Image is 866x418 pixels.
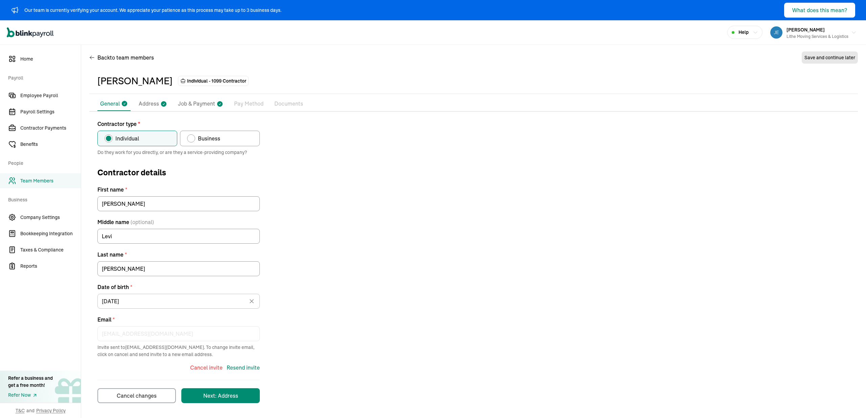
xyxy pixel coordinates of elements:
button: Backto team members [89,49,154,66]
span: Benefits [20,141,81,148]
input: Middle name [97,229,260,244]
span: People [8,153,77,172]
button: Cancel invite [190,364,223,372]
p: Job & Payment [178,100,215,108]
p: Address [139,100,159,108]
a: Refer Now [8,392,53,399]
div: What does this mean? [792,6,847,14]
span: Bookkeeping Integration [20,230,81,237]
div: Our team is currently verifying your account. We appreciate your patience as this process may tak... [24,7,281,14]
input: First name [97,196,260,211]
span: Business [8,190,77,208]
span: Payroll Settings [20,108,81,115]
p: Contractor type [97,120,260,128]
p: General [100,100,120,108]
span: [PERSON_NAME] [787,27,825,33]
nav: Global [7,23,53,42]
span: Invite sent to [EMAIL_ADDRESS][DOMAIN_NAME] . To change invite email, click on cancel and send in... [97,344,260,358]
span: T&C [16,407,25,414]
button: [PERSON_NAME]Lithe Moving Services & Logistics [768,24,859,41]
span: Back [97,53,154,62]
span: Privacy Policy [36,407,66,414]
label: Date of birth [97,283,260,291]
div: Next: Address [203,392,238,400]
input: mm/dd/yyyy [97,294,260,309]
p: Documents [274,100,303,108]
button: Resend invite [227,364,260,372]
div: Refer a business and get a free month! [8,375,53,389]
div: [PERSON_NAME] [97,74,173,88]
span: Reports [20,263,81,270]
span: Company Settings [20,214,81,221]
label: Last name [97,250,260,259]
p: Pay Method [234,100,264,108]
label: First name [97,185,260,194]
span: Contractor Payments [20,125,81,132]
div: Lithe Moving Services & Logistics [787,34,848,40]
span: Individual [115,134,139,142]
iframe: Chat Widget [832,386,866,418]
span: Contractor details [97,167,260,179]
input: Last name [97,261,260,276]
label: Middle name [97,218,260,226]
span: Payroll [8,68,77,87]
button: Next: Address [181,388,260,403]
div: Cancel changes [117,392,157,400]
span: Do they work for you directly, or are they a service-providing company? [97,149,260,156]
input: Email [97,326,260,341]
span: Individual - 1099 Contractor [187,78,246,84]
button: What does this mean? [784,3,855,18]
button: Cancel changes [97,388,176,403]
span: (optional) [131,218,154,226]
span: Employee Payroll [20,92,81,99]
button: Save and continue later [802,51,858,64]
span: Help [738,29,749,36]
span: Team Members [20,177,81,184]
label: Email [97,315,260,324]
span: Home [20,56,81,63]
div: Contractor type [97,120,260,146]
button: Help [727,26,762,39]
span: Taxes & Compliance [20,246,81,254]
span: to team members [110,53,154,62]
span: Business [198,134,220,142]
